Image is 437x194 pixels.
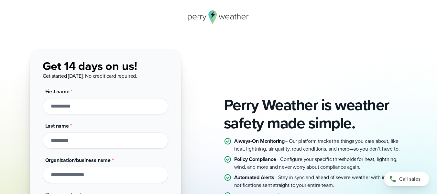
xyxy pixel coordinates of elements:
span: Get 14 days on us! [43,57,137,74]
span: First name [45,88,70,95]
strong: Always-On Monitoring [234,137,285,145]
span: Call sales [399,175,421,183]
p: – Stay in sync and ahead of severe weather with instant notifications sent straight to your entir... [234,174,408,189]
h2: Perry Weather is weather safety made simple. [224,96,408,132]
span: Last name [45,122,69,130]
p: – Our platform tracks the things you care about, like heat, lightning, air quality, road conditio... [234,137,408,153]
a: Call sales [384,172,429,186]
span: Organization/business name [45,156,111,164]
strong: Policy Compliance [234,155,276,163]
span: Get started [DATE]. No credit card required. [43,72,137,80]
p: – Configure your specific thresholds for heat, lightning, wind, and more and never worry about co... [234,155,408,171]
strong: Automated Alerts [234,174,274,181]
